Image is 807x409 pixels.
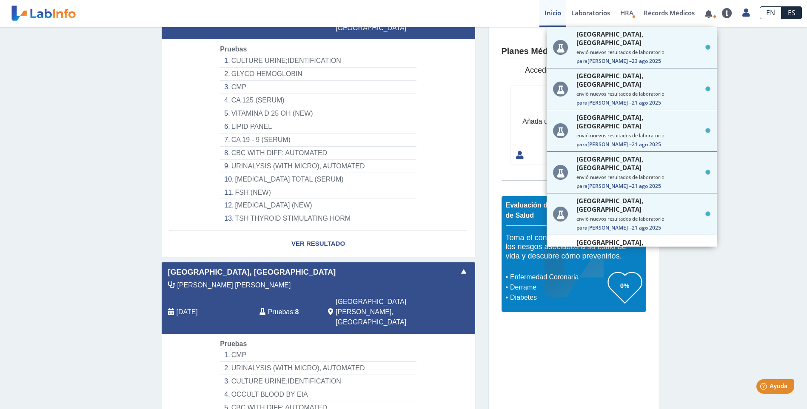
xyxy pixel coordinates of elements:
[220,340,247,347] span: Pruebas
[268,307,293,317] span: Pruebas
[576,155,703,172] span: [GEOGRAPHIC_DATA], [GEOGRAPHIC_DATA]
[608,280,642,291] h3: 0%
[760,6,781,19] a: EN
[576,224,710,231] span: [PERSON_NAME] –
[220,133,416,147] li: CA 19 - 9 (SERUM)
[576,196,703,213] span: [GEOGRAPHIC_DATA], [GEOGRAPHIC_DATA]
[220,147,416,160] li: CBC WITH DIFF: AUTOMATED
[220,54,416,68] li: CULTURE URINE;IDENTIFICATION
[731,376,798,400] iframe: Help widget launcher
[502,46,565,57] h4: Planes Médicos
[576,132,710,139] small: envió nuevos resultados de laboratorio
[576,30,703,47] span: [GEOGRAPHIC_DATA], [GEOGRAPHIC_DATA]
[177,307,198,317] span: 2024-10-01
[576,99,710,106] span: [PERSON_NAME] –
[632,141,661,148] span: 21 ago 2025
[220,375,416,388] li: CULTURE URINE;IDENTIFICATION
[220,212,416,225] li: TSH THYROID STIMULATING HORM
[220,186,416,199] li: FSH (NEW)
[220,68,416,81] li: GLYCO HEMOGLOBIN
[632,182,661,190] span: 21 ago 2025
[177,280,291,290] span: Ambert Valderrama, Luis
[576,49,710,55] small: envió nuevos resultados de laboratorio
[632,57,661,65] span: 23 ago 2025
[508,282,608,293] li: Derrame
[576,99,587,106] span: Para
[576,141,587,148] span: Para
[220,45,247,53] span: Pruebas
[576,91,710,97] small: envió nuevos resultados de laboratorio
[576,174,710,180] small: envió nuevos resultados de laboratorio
[620,9,633,17] span: HRA
[336,297,430,327] span: San Juan, PR
[576,224,587,231] span: Para
[576,216,710,222] small: envió nuevos resultados de laboratorio
[576,71,703,88] span: [GEOGRAPHIC_DATA], [GEOGRAPHIC_DATA]
[220,362,416,375] li: URINALYSIS (WITH MICRO), AUTOMATED
[632,99,661,106] span: 21 ago 2025
[506,233,642,261] h5: Toma el control de su salud. Identifica los riesgos asociados a su estilo de vida y descubre cómo...
[576,182,710,190] span: [PERSON_NAME] –
[781,6,802,19] a: ES
[576,238,703,255] span: [GEOGRAPHIC_DATA], [GEOGRAPHIC_DATA]
[162,230,475,257] a: Ver Resultado
[576,141,710,148] span: [PERSON_NAME] –
[508,272,608,282] li: Enfermedad Coronaria
[576,113,703,130] span: [GEOGRAPHIC_DATA], [GEOGRAPHIC_DATA]
[632,224,661,231] span: 21 ago 2025
[220,81,416,94] li: CMP
[220,160,416,173] li: URINALYSIS (WITH MICRO), AUTOMATED
[220,349,416,362] li: CMP
[220,199,416,212] li: [MEDICAL_DATA] (NEW)
[525,66,622,74] span: Accede y maneja sus planes
[253,297,322,327] div: :
[220,94,416,107] li: CA 125 (SERUM)
[576,182,587,190] span: Para
[168,267,336,278] span: [GEOGRAPHIC_DATA], [GEOGRAPHIC_DATA]
[220,388,416,401] li: OCCULT BLOOD BY EIA
[522,116,624,127] div: Añada una tarjeta para comenzar.
[576,57,710,65] span: [PERSON_NAME] –
[506,202,580,219] span: Evaluación de Riesgos de Salud
[508,293,608,303] li: Diabetes
[295,308,299,315] b: 8
[220,120,416,133] li: LIPID PANEL
[220,173,416,186] li: [MEDICAL_DATA] TOTAL (SERUM)
[220,107,416,120] li: VITAMINA D 25 OH (NEW)
[576,57,587,65] span: Para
